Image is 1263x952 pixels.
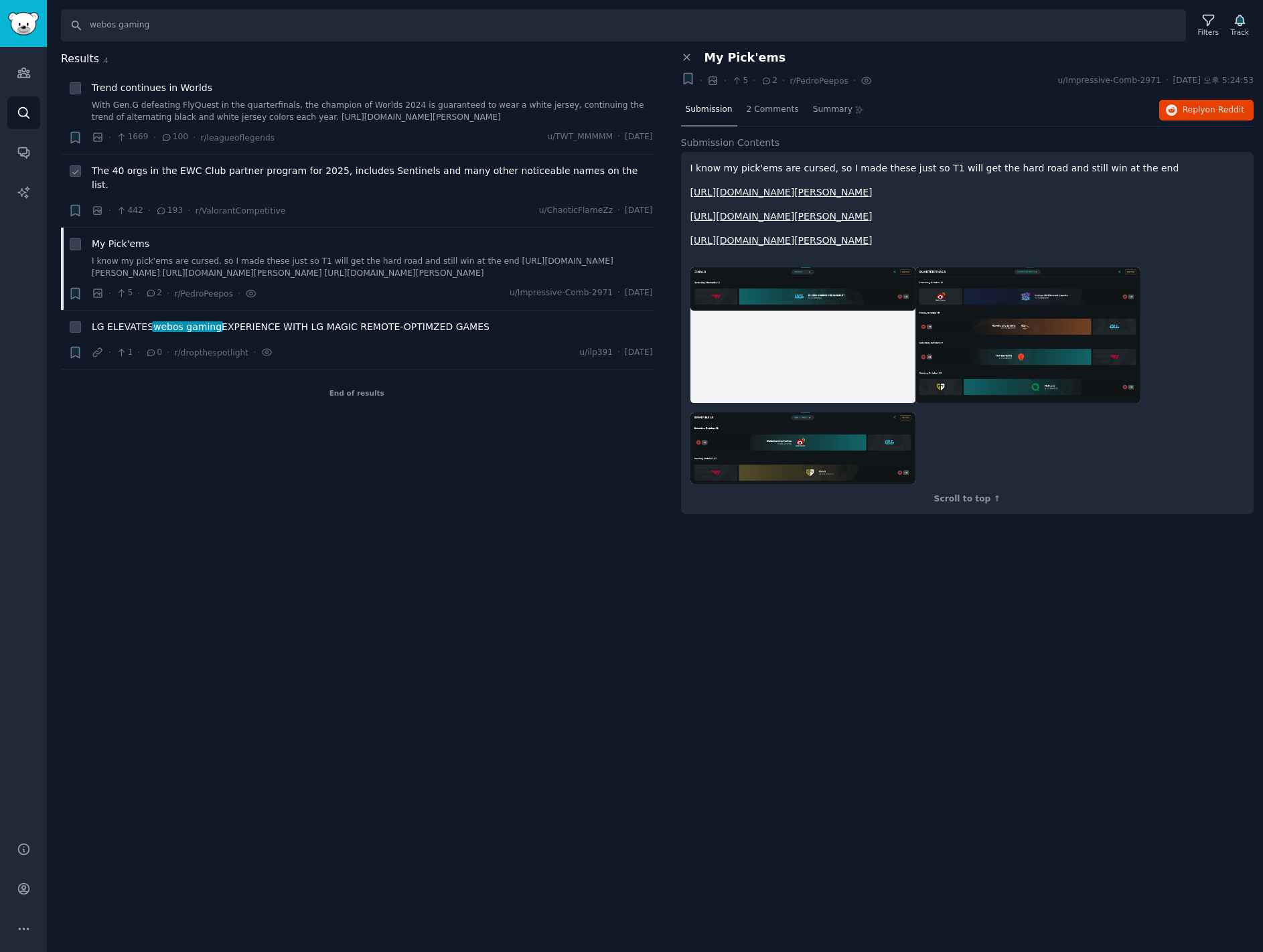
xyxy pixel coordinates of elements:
[92,164,653,192] a: The 40 orgs in the EWC Club partner program for 2025, includes Sentinels and many other noticeabl...
[145,347,162,359] span: 0
[174,289,232,299] span: r/PedroPeepos
[731,75,748,87] span: 5
[61,51,99,68] span: Results
[1198,27,1219,37] div: Filters
[690,493,1245,505] div: Scroll to top ↑
[196,206,286,216] span: r/ValorantCompetitive
[104,56,108,64] span: 4
[915,267,1140,403] img: My Pick'ems
[1166,75,1169,87] span: ·
[92,237,149,251] a: My Pick'ems
[753,74,755,88] span: ·
[1173,75,1254,87] span: [DATE] 오후 5:24:53
[61,370,653,416] div: End of results
[681,136,780,150] span: Submission Contents
[547,131,613,143] span: u/TWT_MMMMM
[167,345,169,360] span: ·
[625,347,652,359] span: [DATE]
[579,347,613,359] span: u/ilp391
[92,320,490,334] span: LG ELEVATES EXPERIENCE WITH LG MAGIC REMOTE-OPTIMZED GAMES
[690,267,915,311] img: My Pick'ems
[92,320,490,334] a: LG ELEVATESwebos gamingEXPERIENCE WITH LG MAGIC REMOTE-OPTIMZED GAMES
[617,205,620,217] span: ·
[1205,105,1244,114] span: on Reddit
[92,100,653,123] a: With Gen.G defeating FlyQuest in the quarterfinals, the champion of Worlds 2024 is guaranteed to ...
[813,104,852,116] span: Summary
[174,348,248,358] span: r/dropthespotlight
[539,205,613,217] span: u/ChaoticFlameZz
[625,287,652,299] span: [DATE]
[625,131,652,143] span: [DATE]
[200,133,275,143] span: r/leagueoflegends
[690,161,1245,175] p: I know my pick'ems are cursed, so I made these just so T1 will get the hard road and still win at...
[747,104,799,116] span: 2 Comments
[617,131,620,143] span: ·
[193,131,196,145] span: ·
[253,345,256,360] span: ·
[617,287,620,299] span: ·
[1057,75,1161,87] span: u/Impressive-Comb-2971
[167,287,169,301] span: ·
[188,204,190,218] span: ·
[108,204,111,218] span: ·
[137,287,140,301] span: ·
[116,347,133,359] span: 1
[617,347,620,359] span: ·
[108,345,111,360] span: ·
[161,131,188,143] span: 100
[155,205,183,217] span: 193
[510,287,613,299] span: u/Impressive-Comb-2971
[625,205,652,217] span: [DATE]
[152,321,223,332] span: webos gaming
[1159,100,1254,121] button: Replyon Reddit
[1226,11,1254,39] button: Track
[8,12,39,35] img: GummySearch logo
[690,211,873,222] a: [URL][DOMAIN_NAME][PERSON_NAME]
[704,51,786,65] span: My Pick'ems
[108,287,111,301] span: ·
[1183,104,1244,116] span: Reply
[116,287,133,299] span: 5
[92,256,653,279] a: I know my pick'ems are cursed, so I made these just so T1 will get the hard road and still win at...
[145,287,162,299] span: 2
[690,412,915,484] img: My Pick'ems
[137,345,140,360] span: ·
[238,287,240,301] span: ·
[116,205,143,217] span: 442
[686,104,733,116] span: Submission
[690,187,873,197] a: [URL][DOMAIN_NAME][PERSON_NAME]
[761,75,777,87] span: 2
[782,74,785,88] span: ·
[153,131,156,145] span: ·
[723,74,726,88] span: ·
[790,76,848,86] span: r/PedroPeepos
[116,131,149,143] span: 1669
[1231,27,1249,37] div: Track
[853,74,856,88] span: ·
[700,74,702,88] span: ·
[108,131,111,145] span: ·
[690,235,873,246] a: [URL][DOMAIN_NAME][PERSON_NAME]
[92,81,212,95] a: Trend continues in Worlds
[61,9,1186,42] input: Search Keyword
[148,204,151,218] span: ·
